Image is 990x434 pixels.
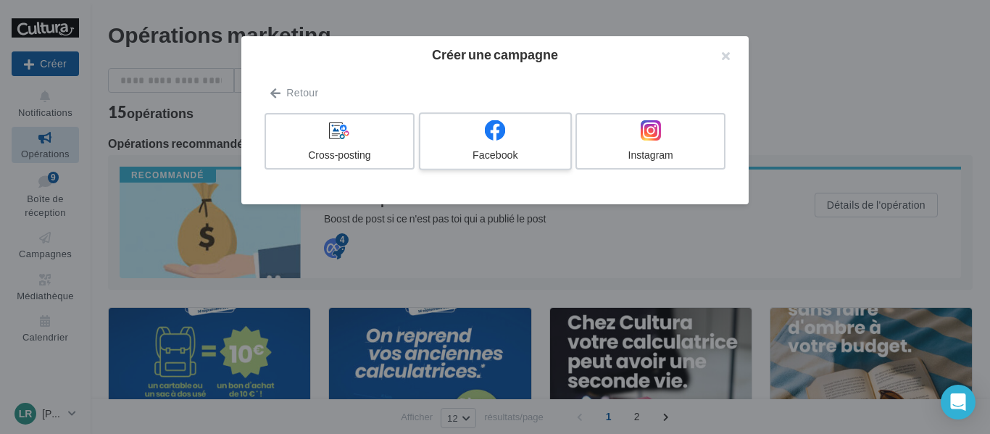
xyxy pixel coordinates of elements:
button: Retour [265,84,324,101]
div: Instagram [583,148,718,162]
div: Cross-posting [272,148,407,162]
div: Facebook [426,148,564,162]
div: Open Intercom Messenger [941,385,976,420]
h2: Créer une campagne [265,48,725,61]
